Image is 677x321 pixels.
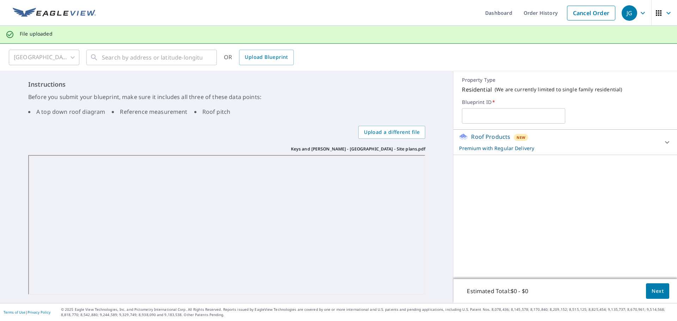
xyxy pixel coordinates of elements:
div: JG [622,5,637,21]
li: Reference measurement [112,107,187,116]
label: Blueprint ID [462,99,669,105]
h6: Instructions [28,80,425,89]
iframe: Keys and Walsh - Tower Point - Site plans.pdf [28,155,425,295]
a: Terms of Use [4,310,25,315]
p: Premium with Regular Delivery [459,144,659,152]
span: Next [652,287,664,296]
p: Before you submit your blueprint, make sure it includes all three of these data points: [28,93,425,101]
p: Estimated Total: $0 - $0 [461,283,533,299]
div: OR [224,50,294,65]
a: Upload Blueprint [239,50,293,65]
span: New [517,135,525,140]
span: Upload a different file [364,128,420,137]
p: Property Type [462,77,669,83]
a: Cancel Order [567,6,615,20]
p: Keys and [PERSON_NAME] - [GEOGRAPHIC_DATA] - Site plans.pdf [291,146,426,152]
label: Upload a different file [358,126,425,139]
div: [GEOGRAPHIC_DATA] [9,48,79,67]
span: Upload Blueprint [245,53,288,62]
button: Next [646,283,669,299]
p: | [4,310,50,314]
li: A top down roof diagram [28,107,105,116]
p: File uploaded [20,31,53,37]
p: Residential [462,85,492,94]
div: Roof ProductsNewPremium with Regular Delivery [459,132,671,152]
a: Privacy Policy [28,310,50,315]
p: © 2025 Eagle View Technologies, Inc. and Pictometry International Corp. All Rights Reserved. Repo... [61,307,673,317]
li: Roof pitch [194,107,231,116]
p: Roof Products [471,132,510,141]
input: Search by address or latitude-longitude [102,48,202,67]
p: ( We are currently limited to single family residential ) [495,86,622,93]
img: EV Logo [13,8,96,18]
